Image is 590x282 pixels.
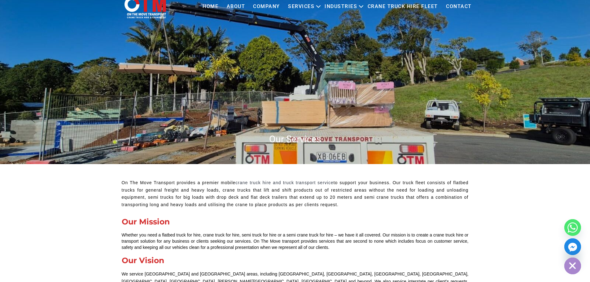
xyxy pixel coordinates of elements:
h1: Our Services [119,133,472,145]
div: Our Vision [122,257,469,264]
div: Whether you need a flatbed truck for hire, crane truck for hire, semi truck for hire or a semi cr... [122,232,469,250]
p: On The Move Transport provides a premier mobile to support your business. Our truck fleet consist... [122,179,469,209]
div: Our Mission [122,218,469,226]
a: Whatsapp [564,219,581,236]
a: Facebook_Messenger [564,238,581,255]
a: crane truck hire and truck transport service [235,180,333,185]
